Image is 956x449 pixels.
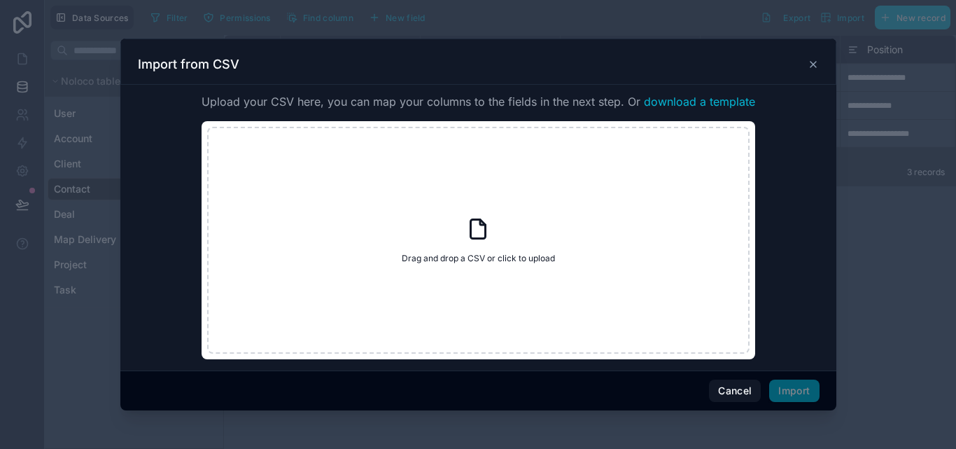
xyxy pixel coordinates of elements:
[644,93,755,110] button: download a template
[402,253,555,264] span: Drag and drop a CSV or click to upload
[138,56,239,73] h3: Import from CSV
[709,380,761,402] button: Cancel
[202,93,755,110] span: Upload your CSV here, you can map your columns to the fields in the next step. Or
